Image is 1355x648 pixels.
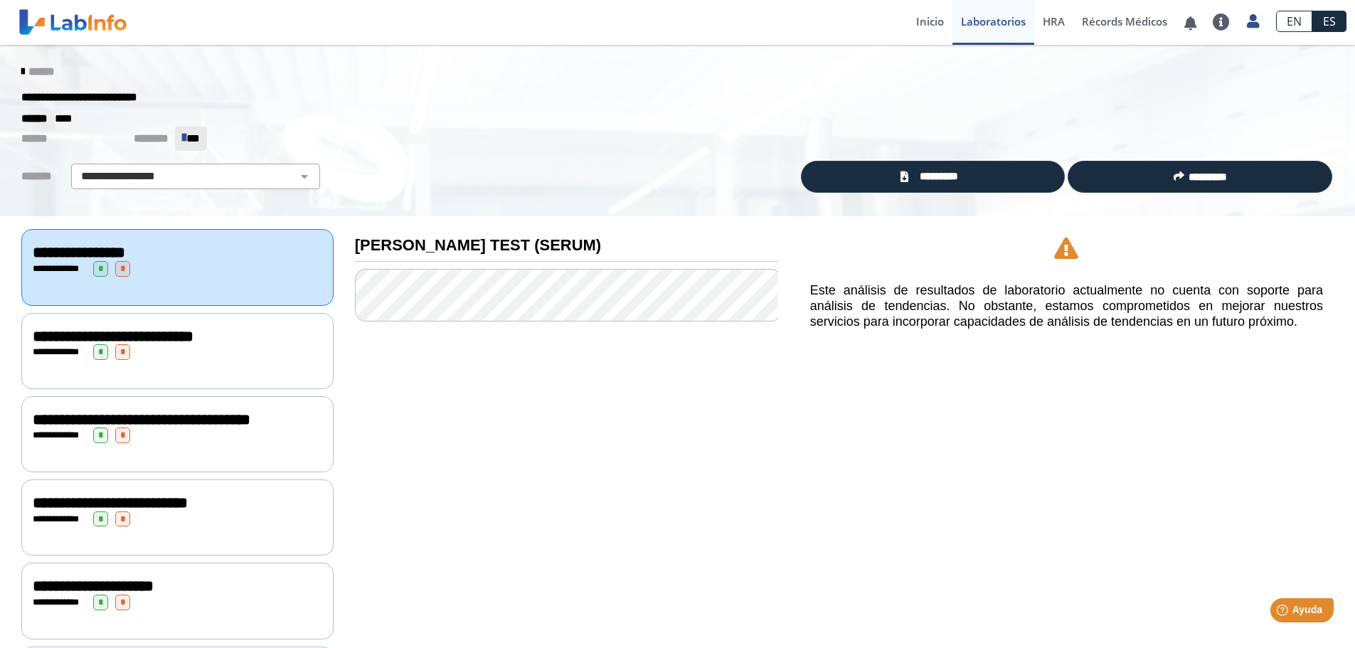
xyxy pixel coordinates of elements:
[355,236,601,254] b: [PERSON_NAME] TEST (SERUM)
[1276,11,1312,32] a: EN
[1043,14,1065,28] span: HRA
[1228,593,1339,632] iframe: Help widget launcher
[810,283,1323,329] h5: Este análisis de resultados de laboratorio actualmente no cuenta con soporte para análisis de ten...
[1312,11,1346,32] a: ES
